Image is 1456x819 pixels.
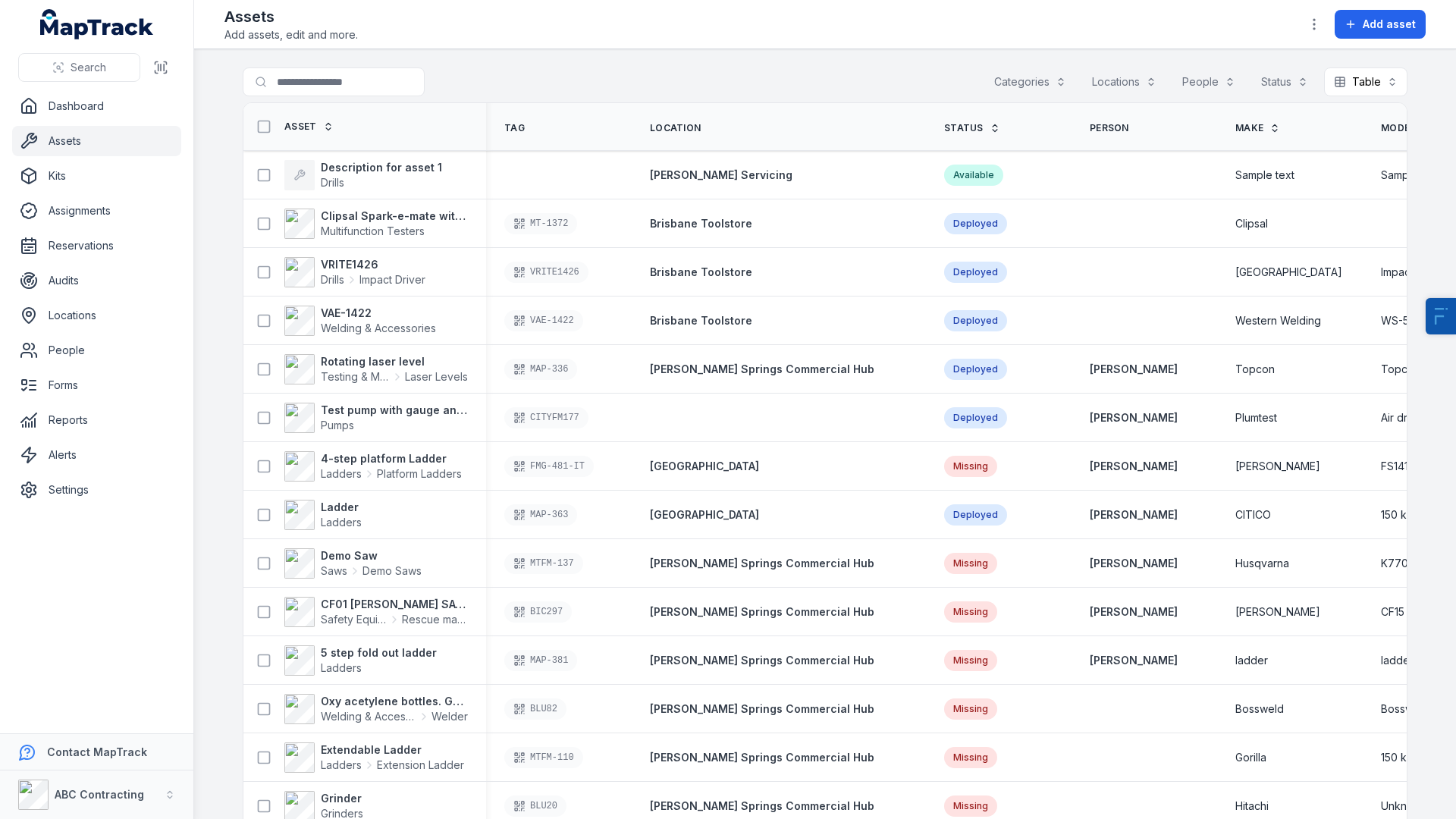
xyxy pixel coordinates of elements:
div: Deployed [944,504,1007,526]
span: Ladders [321,466,362,482]
div: MAP-363 [504,504,577,526]
div: Missing [944,747,997,768]
span: Topcon [1235,362,1275,377]
div: BIC297 [504,601,572,623]
a: [PERSON_NAME] Servicing [650,168,792,183]
a: Demo SawSawsDemo Saws [284,548,422,579]
span: [PERSON_NAME] Springs Commercial Hub [650,605,874,618]
a: Reservations [12,231,181,261]
a: [PERSON_NAME] [1090,362,1178,377]
span: Drills [321,272,344,287]
a: [GEOGRAPHIC_DATA] [650,459,759,474]
button: Status [1251,67,1318,96]
span: Status [944,122,984,134]
span: Pumps [321,419,354,431]
div: Deployed [944,359,1007,380]
button: Categories [984,67,1076,96]
div: MAP-336 [504,359,577,380]
a: Brisbane Toolstore [650,313,752,328]
span: [PERSON_NAME] Springs Commercial Hub [650,751,874,764]
a: [PERSON_NAME] Springs Commercial Hub [650,750,874,765]
span: Add assets, edit and more. [224,27,358,42]
span: Clipsal [1235,216,1268,231]
a: Locations [12,300,181,331]
a: 5 step fold out ladderLadders [284,645,437,676]
span: Plumtest [1235,410,1277,425]
span: Gorilla [1235,750,1266,765]
span: Tag [504,122,525,134]
div: Missing [944,553,997,574]
span: Demo Saws [362,563,422,579]
button: People [1172,67,1245,96]
span: Add asset [1363,17,1416,32]
div: MTFM-137 [504,553,583,574]
span: [PERSON_NAME] Springs Commercial Hub [650,362,874,375]
span: Laser Levels [405,369,468,384]
span: [PERSON_NAME] Springs Commercial Hub [650,557,874,570]
span: Platform Ladders [377,466,462,482]
div: Deployed [944,262,1007,283]
div: Missing [944,601,997,623]
span: Impact Driver [1381,265,1447,280]
a: Status [944,122,1000,134]
span: ladder [1381,653,1414,668]
a: Alerts [12,440,181,470]
a: [PERSON_NAME] Springs Commercial Hub [650,799,874,814]
a: [PERSON_NAME] [1090,556,1178,571]
span: ladder [1235,653,1268,668]
h2: Assets [224,6,358,27]
strong: Rotating laser level [321,354,468,369]
strong: ABC Contracting [55,788,144,801]
span: Search [71,60,106,75]
a: Kits [12,161,181,191]
div: MTFM-110 [504,747,583,768]
a: [PERSON_NAME] [1090,410,1178,425]
div: BLU20 [504,795,566,817]
a: LadderLadders [284,500,362,530]
span: FS14146 [1381,459,1422,474]
a: [PERSON_NAME] Springs Commercial Hub [650,556,874,571]
strong: Ladder [321,500,362,515]
button: Locations [1082,67,1166,96]
span: [PERSON_NAME] Springs Commercial Hub [650,654,874,667]
span: [PERSON_NAME] Springs Commercial Hub [650,799,874,812]
a: Audits [12,265,181,296]
span: Brisbane Toolstore [650,314,752,327]
a: Oxy acetylene bottles. Gauges and hoses. 1 cutting attachment, 3 cutting tips, 3 welding tips, 1 ... [284,694,468,724]
strong: [PERSON_NAME] [1090,604,1178,620]
strong: [PERSON_NAME] [1090,459,1178,474]
a: [PERSON_NAME] [1090,507,1178,522]
span: Safety Equipment [321,612,387,627]
span: Brisbane Toolstore [650,217,752,230]
span: Welding & Accessories [321,322,436,334]
a: Brisbane Toolstore [650,216,752,231]
a: Test pump with gauge and fittingsPumps [284,403,468,433]
a: Model [1381,122,1432,134]
span: Drills [321,176,344,189]
span: [PERSON_NAME] [1235,459,1320,474]
a: Asset [284,121,334,133]
a: Settings [12,475,181,505]
span: CITICO [1235,507,1271,522]
div: Missing [944,650,997,671]
div: MAP-381 [504,650,577,671]
span: Asset [284,121,317,133]
span: [PERSON_NAME] Servicing [650,168,792,181]
button: Search [18,53,140,82]
a: [PERSON_NAME] [1090,653,1178,668]
strong: Description for asset 1 [321,160,442,175]
a: Clipsal Spark-e-mate with Bags & AccessoriesMultifunction Testers [284,209,468,239]
a: [GEOGRAPHIC_DATA] [650,507,759,522]
span: Ladders [321,661,362,674]
span: Bossweld [1235,701,1284,717]
a: [PERSON_NAME] Springs Commercial Hub [650,653,874,668]
div: Deployed [944,407,1007,428]
span: Saws [321,563,347,579]
span: Impact Driver [359,272,425,287]
strong: Contact MapTrack [47,745,147,758]
span: Testing & Measuring Equipment [321,369,390,384]
a: Forms [12,370,181,400]
span: Make [1235,122,1263,134]
a: Reports [12,405,181,435]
